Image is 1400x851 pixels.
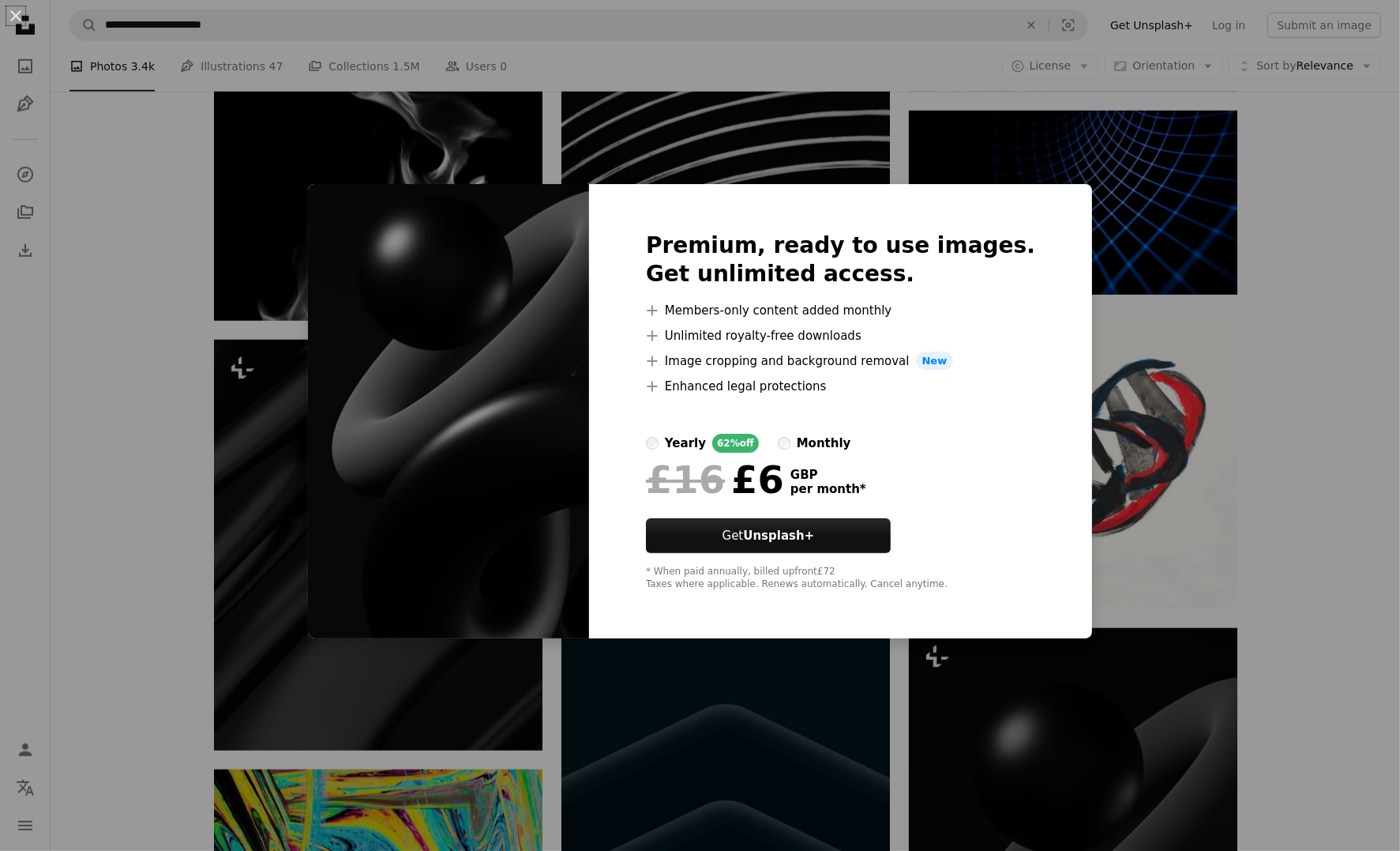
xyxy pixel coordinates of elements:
li: Image cropping and background removal [646,352,1035,371]
li: Enhanced legal protections [646,377,1035,396]
div: 62% off [712,434,759,453]
div: * When paid annually, billed upfront £72 Taxes where applicable. Renews automatically. Cancel any... [646,566,1035,591]
span: £16 [646,459,725,500]
input: monthly [778,437,790,450]
input: yearly62%off [646,437,659,450]
div: monthly [797,434,851,453]
strong: Unsplash+ [743,529,814,543]
div: £6 [646,459,784,500]
li: Members-only content added monthly [646,301,1035,320]
button: GetUnsplash+ [646,518,891,553]
span: GBP [790,468,866,482]
h2: Premium, ready to use images. Get unlimited access. [646,232,1035,288]
span: per month * [790,482,866,496]
span: New [916,352,954,371]
li: Unlimited royalty-free downloads [646,326,1035,345]
img: premium_photo-1685963033007-2f93c5babff4 [308,184,589,639]
div: yearly [665,434,706,453]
